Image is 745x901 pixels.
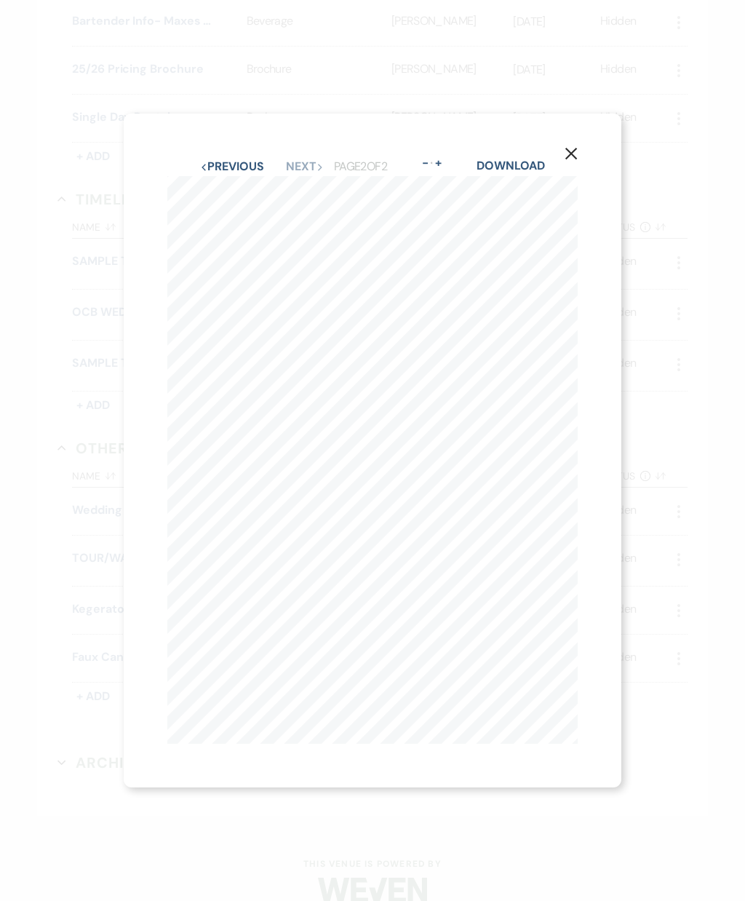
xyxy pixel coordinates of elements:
button: Next [286,161,324,172]
button: - [420,157,431,169]
button: Previous [200,161,263,172]
button: + [433,157,445,169]
p: Page 2 of 2 [334,157,387,176]
a: Download [477,158,544,173]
